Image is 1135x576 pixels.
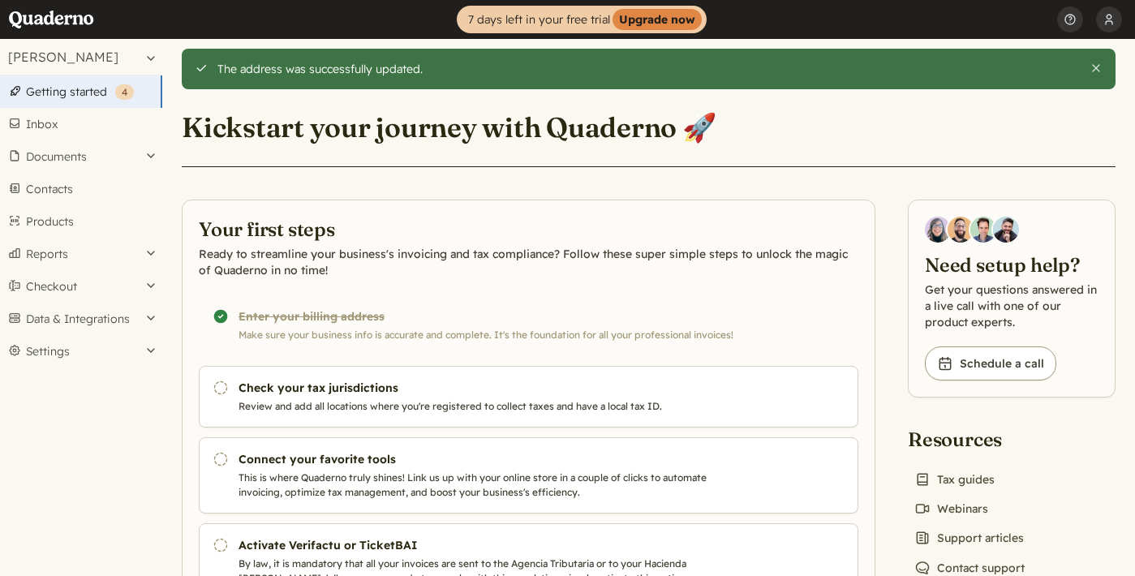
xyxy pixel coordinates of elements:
[199,437,858,514] a: Connect your favorite tools This is where Quaderno truly shines! Link us up with your online stor...
[239,451,736,467] h3: Connect your favorite tools
[217,62,1077,76] div: The address was successfully updated.
[239,537,736,553] h3: Activate Verifactu or TicketBAI
[948,217,974,243] img: Jairo Fumero, Account Executive at Quaderno
[925,282,1098,330] p: Get your questions answered in a live call with one of our product experts.
[122,86,127,98] span: 4
[1090,62,1103,75] button: Close this alert
[613,9,702,30] strong: Upgrade now
[239,471,736,500] p: This is where Quaderno truly shines! Link us up with your online store in a couple of clicks to a...
[970,217,996,243] img: Ivo Oltmans, Business Developer at Quaderno
[925,217,951,243] img: Diana Carrasco, Account Executive at Quaderno
[199,366,858,428] a: Check your tax jurisdictions Review and add all locations where you're registered to collect taxe...
[908,427,1031,453] h2: Resources
[199,217,858,243] h2: Your first steps
[925,252,1098,278] h2: Need setup help?
[925,346,1056,380] a: Schedule a call
[239,399,736,414] p: Review and add all locations where you're registered to collect taxes and have a local tax ID.
[457,6,707,33] a: 7 days left in your free trialUpgrade now
[182,110,716,145] h1: Kickstart your journey with Quaderno 🚀
[908,468,1001,491] a: Tax guides
[908,497,995,520] a: Webinars
[239,380,736,396] h3: Check your tax jurisdictions
[993,217,1019,243] img: Javier Rubio, DevRel at Quaderno
[199,246,858,278] p: Ready to streamline your business's invoicing and tax compliance? Follow these super simple steps...
[908,527,1030,549] a: Support articles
